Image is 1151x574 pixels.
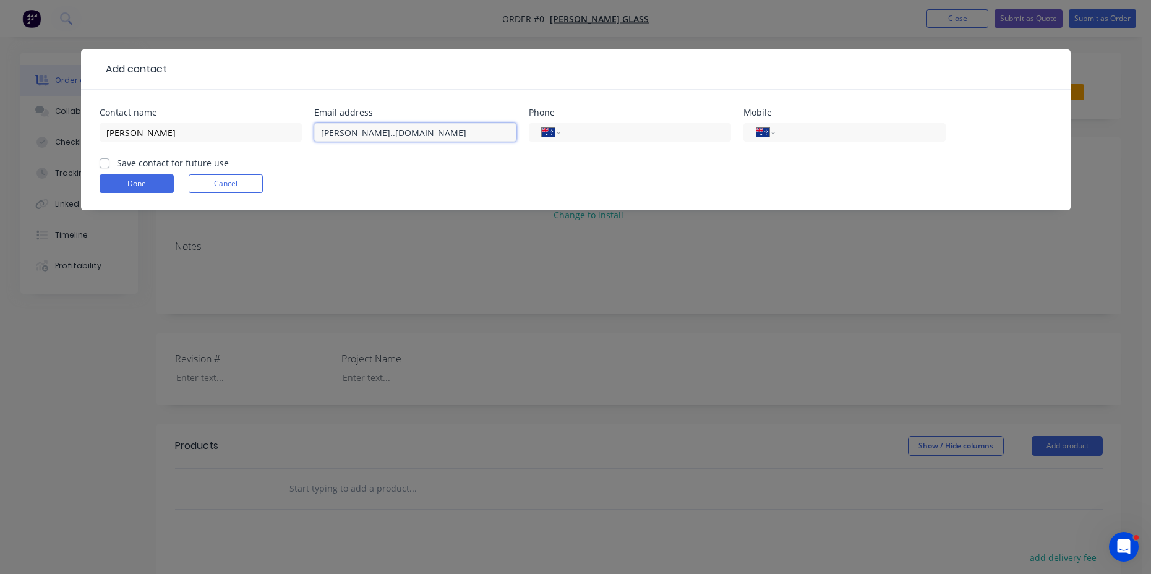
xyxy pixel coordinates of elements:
[117,156,229,169] label: Save contact for future use
[314,108,516,117] div: Email address
[1109,532,1139,562] iframe: Intercom live chat
[100,62,167,77] div: Add contact
[529,108,731,117] div: Phone
[743,108,946,117] div: Mobile
[100,174,174,193] button: Done
[189,174,263,193] button: Cancel
[100,108,302,117] div: Contact name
